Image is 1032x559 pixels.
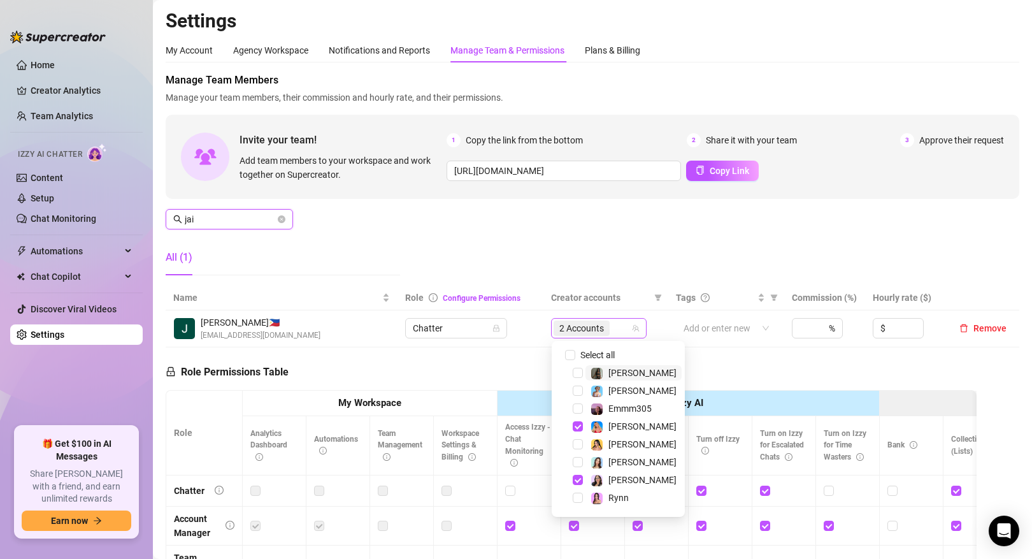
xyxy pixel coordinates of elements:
span: Turn off Izzy [696,435,740,456]
span: Copy Link [710,166,749,176]
img: Sami [591,475,603,486]
a: Content [31,173,63,183]
div: Open Intercom Messenger [989,516,1019,546]
div: Notifications and Reports [329,43,430,57]
strong: Izzy AI [674,397,703,409]
div: My Account [166,43,213,57]
span: Select tree node [573,475,583,485]
span: Select tree node [573,439,583,449]
button: Remove [954,321,1012,336]
span: info-circle [429,293,438,302]
span: [PERSON_NAME] 🇵🇭 [201,316,320,330]
span: Invite your team! [240,132,447,148]
strong: My Workspace [338,397,401,409]
span: info-circle [319,447,327,454]
a: Creator Analytics [31,80,133,101]
span: Select tree node [573,421,583,432]
span: 2 Accounts [554,321,610,336]
a: Settings [31,330,64,340]
a: Team Analytics [31,111,93,121]
span: delete [959,324,968,333]
span: 1 [447,133,461,147]
span: info-circle [468,453,476,461]
span: [PERSON_NAME] [608,386,677,396]
span: copy [696,166,705,175]
span: Analytics Dashboard [250,429,287,462]
span: Select tree node [573,493,583,503]
button: Copy Link [686,161,759,181]
span: Automations [314,435,358,456]
span: Rynn [608,493,629,503]
span: Select tree node [573,386,583,396]
span: Bank [887,440,917,449]
img: Ashley [591,421,603,433]
img: Emmm305 [591,403,603,415]
span: info-circle [215,486,224,495]
span: Team Management [378,429,422,462]
a: Setup [31,193,54,203]
span: Workspace Settings & Billing [441,429,479,462]
img: logo-BBDzfeDw.svg [10,31,106,43]
span: Chatter [413,319,499,338]
span: Tags [676,291,696,305]
span: filter [768,288,780,307]
span: Select tree node [573,457,583,467]
span: Izzy AI Chatter [18,149,82,161]
span: Manage Team Members [166,73,1019,88]
div: Manage Team & Permissions [450,43,564,57]
span: info-circle [856,453,864,461]
button: Earn nowarrow-right [22,511,131,531]
span: info-circle [701,447,709,454]
span: Creator accounts [551,291,649,305]
span: Manage your team members, their commission and hourly rate, and their permissions. [166,91,1019,105]
th: Name [166,286,398,310]
span: [PERSON_NAME] [608,475,677,485]
span: filter [770,294,778,301]
div: Agency Workspace [233,43,308,57]
span: 2 Accounts [559,321,604,335]
span: info-circle [785,453,792,461]
div: Account Manager [174,512,215,540]
img: AI Chatter [87,143,107,162]
span: info-circle [510,459,518,467]
img: Vanessa [591,386,603,397]
span: [PERSON_NAME] [608,439,677,449]
img: Jai Mata [174,318,195,339]
span: lock [492,324,500,332]
div: All (1) [166,250,192,265]
th: Commission (%) [784,286,866,310]
h5: Role Permissions Table [166,365,289,380]
span: Select all [575,348,620,362]
span: Approve their request [919,133,1004,147]
span: Select tree node [573,403,583,414]
span: Remove [973,323,1007,333]
span: [PERSON_NAME] [608,421,677,432]
span: 3 [900,133,914,147]
span: 2 [687,133,701,147]
span: info-circle [255,453,263,461]
th: Hourly rate ($) [865,286,947,310]
span: [EMAIL_ADDRESS][DOMAIN_NAME] [201,330,320,342]
span: Chat Copilot [31,266,121,287]
a: Chat Monitoring [31,214,96,224]
span: question-circle [701,293,710,302]
span: Turn on Izzy for Time Wasters [824,429,866,462]
span: info-circle [383,453,391,461]
span: Collections (Lists) [951,435,989,456]
span: filter [652,288,664,307]
span: lock [166,367,176,377]
span: Name [173,291,380,305]
span: Share [PERSON_NAME] with a friend, and earn unlimited rewards [22,468,131,505]
span: Access Izzy - Chat Monitoring [505,423,550,468]
div: Plans & Billing [585,43,640,57]
a: Discover Viral Videos [31,304,117,314]
span: team [632,324,640,332]
span: arrow-right [93,516,102,525]
span: Emmm305 [608,403,652,414]
img: Chat Copilot [17,272,25,281]
span: [PERSON_NAME] [608,457,677,467]
span: [PERSON_NAME] [608,368,677,378]
span: Earn now [51,516,88,526]
button: close-circle [278,215,285,223]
